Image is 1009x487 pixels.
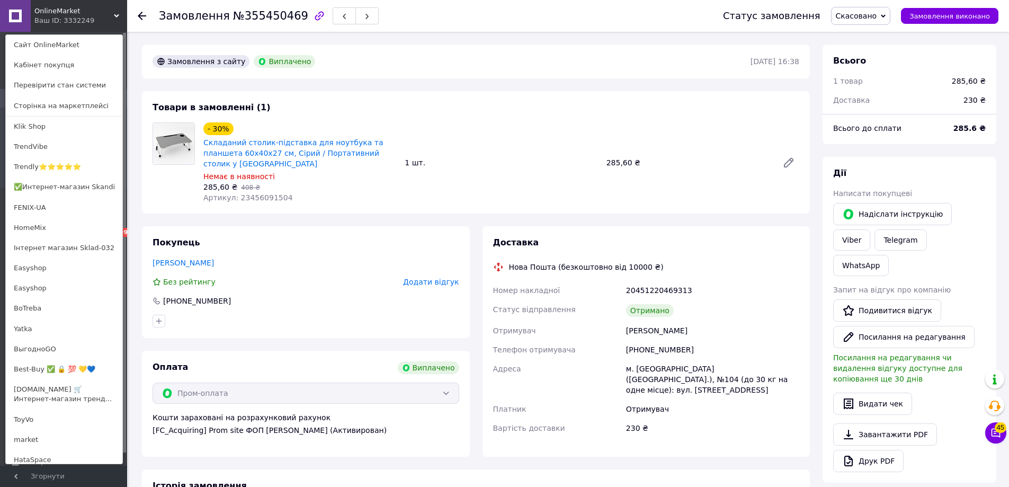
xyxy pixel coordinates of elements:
[952,76,986,86] div: 285,60 ₴
[153,259,214,267] a: [PERSON_NAME]
[833,353,962,383] span: Посилання на редагування чи видалення відгуку доступне для копіювання ще 30 днів
[118,228,136,237] span: 99+
[833,124,901,132] span: Всього до сплати
[723,11,820,21] div: Статус замовлення
[6,137,122,157] a: TrendVibe
[203,193,293,202] span: Артикул: 23456091504
[6,55,122,75] a: Кабінет покупця
[153,55,249,68] div: Замовлення з сайту
[403,278,459,286] span: Додати відгук
[836,12,877,20] span: Скасовано
[833,189,912,198] span: Написати покупцеві
[624,340,801,359] div: [PHONE_NUMBER]
[953,124,986,132] b: 285.6 ₴
[34,6,114,16] span: OnlineMarket
[493,424,565,432] span: Вартість доставки
[995,422,1006,433] span: 45
[400,155,602,170] div: 1 шт.
[833,423,937,446] a: Завантажити PDF
[626,304,674,317] div: Отримано
[6,35,122,55] a: Сайт OnlineMarket
[6,238,122,258] a: Інтернет магазин Sklad-032
[833,168,846,178] span: Дії
[34,16,79,25] div: Ваш ID: 3332249
[493,326,536,335] span: Отримувач
[6,319,122,339] a: Yatka
[493,365,521,373] span: Адреса
[153,425,459,436] div: [FC_Acquiring] Prom site ФОП [PERSON_NAME] (Активирован)
[138,11,146,21] div: Повернутися назад
[833,326,975,348] button: Посилання на редагування
[6,278,122,298] a: Easyshop
[153,412,459,436] div: Кошти зараховані на розрахунковий рахунок
[624,281,801,300] div: 20451220469313
[493,346,576,354] span: Телефон отримувача
[6,430,122,450] a: market
[6,379,122,409] a: [DOMAIN_NAME] 🛒 Интернет-магазин тренд...
[624,419,801,438] div: 230 ₴
[163,278,216,286] span: Без рейтингу
[203,183,237,191] span: 285,60 ₴
[602,155,774,170] div: 285,60 ₴
[6,450,122,470] a: HataSpace
[624,400,801,419] div: Отримувач
[493,405,526,413] span: Платник
[153,237,200,247] span: Покупець
[833,77,863,85] span: 1 товар
[493,237,539,247] span: Доставка
[833,286,951,294] span: Запит на відгук про компанію
[6,410,122,430] a: ToyVo
[833,56,866,66] span: Всього
[833,203,952,225] button: Надіслати інструкцію
[159,10,230,22] span: Замовлення
[6,218,122,238] a: HomeMix
[493,305,576,314] span: Статус відправлення
[153,123,194,164] img: Складаний столик-підставка для ноутбука та планшета 60х40х27 см, Сірий / Портативний столик у ліжко
[833,450,904,472] a: Друк PDF
[833,229,870,251] a: Viber
[833,255,889,276] a: WhatsApp
[6,96,122,116] a: Сторінка на маркетплейсі
[506,262,666,272] div: Нова Пошта (безкоштовно від 10000 ₴)
[6,177,122,197] a: ✅Интернет-магазин Skandi
[162,296,232,306] div: [PHONE_NUMBER]
[6,339,122,359] a: ВыгодноGO
[901,8,998,24] button: Замовлення виконано
[6,298,122,318] a: BoTreba
[203,122,234,135] div: - 30%
[233,10,308,22] span: №355450469
[833,299,941,322] a: Подивитися відгук
[833,96,870,104] span: Доставка
[6,198,122,218] a: FENIX-UA
[833,393,912,415] button: Видати чек
[6,157,122,177] a: Trendly⭐⭐⭐⭐⭐
[909,12,990,20] span: Замовлення виконано
[6,359,122,379] a: Best-Buy ✅ 🔒 💯 💛💙
[203,138,383,168] a: Складаний столик-підставка для ноутбука та планшета 60х40х27 см, Сірий / Портативний столик у [GE...
[957,88,992,112] div: 230 ₴
[778,152,799,173] a: Редагувати
[153,102,271,112] span: Товари в замовленні (1)
[6,117,122,137] a: Klik Shop
[153,362,188,372] span: Оплата
[6,75,122,95] a: Перевірити стан системи
[751,57,799,66] time: [DATE] 16:38
[493,286,560,295] span: Номер накладної
[398,361,459,374] div: Виплачено
[985,422,1006,444] button: Чат з покупцем45
[203,172,275,181] span: Немає в наявності
[624,321,801,340] div: [PERSON_NAME]
[254,55,315,68] div: Виплачено
[241,184,260,191] span: 408 ₴
[6,258,122,278] a: Easyshop
[874,229,926,251] a: Telegram
[624,359,801,400] div: м. [GEOGRAPHIC_DATA] ([GEOGRAPHIC_DATA].), №104 (до 30 кг на одне місце): вул. [STREET_ADDRESS]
